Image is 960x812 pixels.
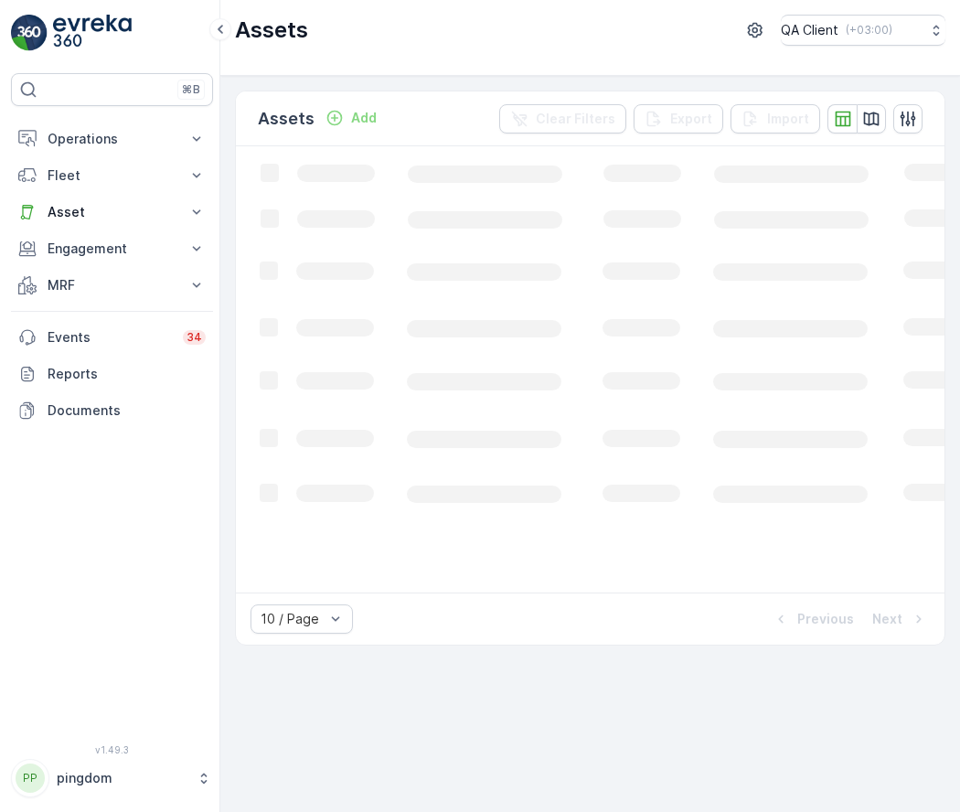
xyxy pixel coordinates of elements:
[11,392,213,429] a: Documents
[182,82,200,97] p: ⌘B
[318,107,384,129] button: Add
[797,610,854,628] p: Previous
[499,104,626,134] button: Clear Filters
[57,769,187,787] p: pingdom
[11,319,213,356] a: Events34
[11,15,48,51] img: logo
[11,194,213,230] button: Asset
[16,764,45,793] div: PP
[781,15,945,46] button: QA Client(+03:00)
[767,110,809,128] p: Import
[48,130,176,148] p: Operations
[48,365,206,383] p: Reports
[11,356,213,392] a: Reports
[11,759,213,797] button: PPpingdom
[536,110,615,128] p: Clear Filters
[11,157,213,194] button: Fleet
[731,104,820,134] button: Import
[870,608,930,630] button: Next
[11,267,213,304] button: MRF
[872,610,902,628] p: Next
[846,23,892,37] p: ( +03:00 )
[781,21,838,39] p: QA Client
[770,608,856,630] button: Previous
[634,104,723,134] button: Export
[235,16,308,45] p: Assets
[11,121,213,157] button: Operations
[48,240,176,258] p: Engagement
[48,401,206,420] p: Documents
[48,166,176,185] p: Fleet
[11,230,213,267] button: Engagement
[351,109,377,127] p: Add
[670,110,712,128] p: Export
[48,203,176,221] p: Asset
[258,106,315,132] p: Assets
[11,744,213,755] span: v 1.49.3
[53,15,132,51] img: logo_light-DOdMpM7g.png
[48,276,176,294] p: MRF
[48,328,172,347] p: Events
[187,330,202,345] p: 34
